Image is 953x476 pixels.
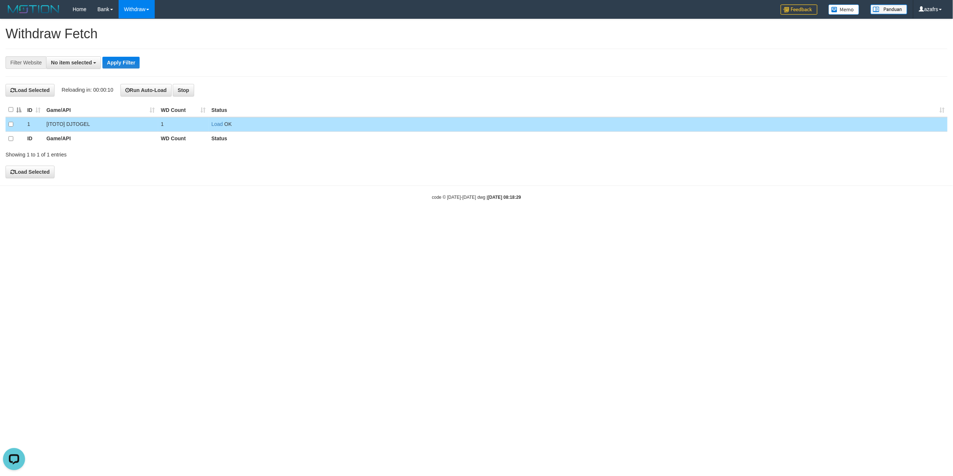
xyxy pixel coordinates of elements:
th: Game/API: activate to sort column ascending [43,103,158,117]
td: [ITOTO] DJTOGEL [43,117,158,131]
div: Showing 1 to 1 of 1 entries [6,148,392,158]
th: WD Count: activate to sort column ascending [158,103,209,117]
small: code © [DATE]-[DATE] dwg | [432,195,521,200]
a: Load [211,121,223,127]
th: WD Count [158,131,209,145]
th: Status: activate to sort column ascending [209,103,947,117]
span: 1 [161,121,164,127]
button: Load Selected [6,84,55,96]
th: ID [24,131,43,145]
button: Run Auto-Load [120,84,172,96]
div: Filter Website [6,56,46,69]
th: Game/API [43,131,158,145]
td: 1 [24,117,43,131]
th: Status [209,131,947,145]
button: Load Selected [6,166,55,178]
button: No item selected [46,56,101,69]
img: panduan.png [870,4,907,14]
span: Reloading in: 00:00:10 [62,87,113,93]
button: Apply Filter [102,57,140,68]
button: Open LiveChat chat widget [3,3,25,25]
span: OK [224,121,232,127]
strong: [DATE] 08:18:29 [488,195,521,200]
img: Feedback.jpg [781,4,817,15]
img: Button%20Memo.svg [828,4,859,15]
h1: Withdraw Fetch [6,27,947,41]
span: No item selected [51,60,92,66]
img: MOTION_logo.png [6,4,62,15]
button: Stop [173,84,194,96]
th: ID: activate to sort column ascending [24,103,43,117]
